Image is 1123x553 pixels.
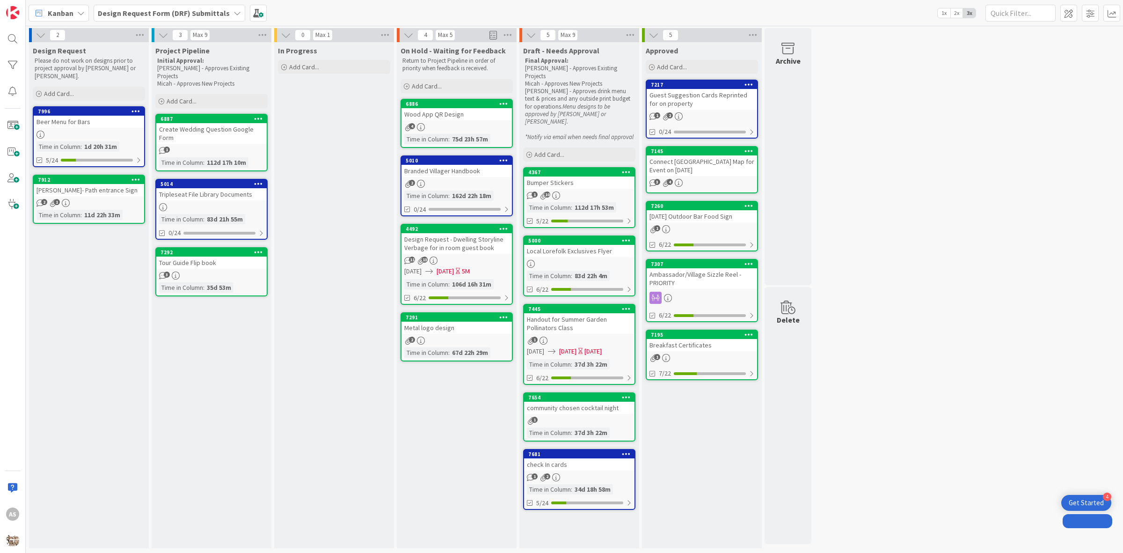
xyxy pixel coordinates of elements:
span: : [571,271,572,281]
div: 5000 [524,236,634,245]
span: 1 [532,337,538,343]
div: 5014Tripleseat File Library Documents [156,180,267,200]
a: 7145Connect [GEOGRAPHIC_DATA] Map for Event on [DATE] [646,146,758,193]
div: 6886Wood App QR Design [401,100,512,120]
div: 5M [462,266,470,276]
span: 1 [654,354,660,360]
span: 4 [417,29,433,41]
div: 37d 3h 22m [572,359,610,369]
a: 7996Beer Menu for BarsTime in Column:1d 20h 31m5/24 [33,106,145,167]
a: 7445Handout for Summer Garden Pollinators Class[DATE][DATE][DATE]Time in Column:37d 3h 22m6/22 [523,304,635,385]
div: 1d 20h 31m [82,141,119,152]
span: 5/22 [536,216,548,226]
div: 6886 [401,100,512,108]
span: : [203,214,204,224]
div: Connect [GEOGRAPHIC_DATA] Map for Event on [DATE] [647,155,757,176]
span: 2 [409,180,415,186]
span: 5/24 [536,498,548,508]
div: 4492 [406,226,512,232]
a: 5000Local Lorefolk Exclusives FlyerTime in Column:83d 22h 4m6/22 [523,236,635,296]
div: Tour Guide Flip book [156,257,267,269]
div: Time in Column [404,347,448,358]
a: 6886Wood App QR DesignTime in Column:75d 23h 57m [401,99,513,148]
span: : [571,428,572,438]
div: 4492 [401,225,512,233]
span: Approved [646,46,678,55]
div: 6887 [156,115,267,123]
span: 1 [532,192,538,198]
div: Time in Column [36,141,80,152]
span: 1 [654,225,660,231]
div: 7681 [524,450,634,458]
div: Time in Column [527,202,571,213]
div: Max 9 [561,33,575,37]
div: Ambassador/Village Sizzle Reel - PRIORITY [647,268,757,289]
div: 7291 [406,314,512,321]
span: 4 [667,179,673,185]
span: 2 [50,29,66,41]
div: 5014 [160,181,267,187]
a: 7307Ambassador/Village Sizzle Reel - PRIORITY6/22 [646,259,758,322]
div: Metal logo design [401,322,512,334]
a: 5014Tripleseat File Library DocumentsTime in Column:83d 21h 55m0/24 [155,179,268,240]
span: Add Card... [534,150,564,159]
span: 3 [164,272,170,278]
div: 7654 [528,394,634,401]
span: : [448,134,450,144]
div: 7654 [524,393,634,402]
div: 7307 [647,260,757,268]
span: Add Card... [657,63,687,71]
em: *Notify via email when needs final approval [525,133,634,141]
div: 7912 [34,176,144,184]
div: [DATE] [584,347,602,356]
span: 6/22 [414,293,426,303]
span: : [571,484,572,494]
b: Design Request Form (DRF) Submittals [98,8,230,18]
span: [DATE] [437,266,454,276]
div: 7217 [647,81,757,89]
div: Handout for Summer Garden Pollinators Class [524,313,634,334]
span: [DATE] [404,266,422,276]
span: 2 [667,112,673,118]
span: 7/22 [659,369,671,378]
div: Local Lorefolk Exclusives Flyer [524,245,634,257]
div: Max 9 [193,33,207,37]
span: : [80,210,82,220]
span: 0/24 [414,205,426,214]
div: 7291 [401,313,512,322]
span: 11 [409,257,415,263]
div: 5000Local Lorefolk Exclusives Flyer [524,236,634,257]
a: 6887Create Wedding Question Google FormTime in Column:112d 17h 10m [155,114,268,171]
span: 6/22 [536,373,548,383]
span: : [448,191,450,201]
div: Time in Column [404,191,448,201]
span: [DATE] [559,347,576,356]
span: : [448,347,450,358]
div: 7292 [160,249,267,256]
div: 162d 22h 18m [450,191,494,201]
div: Time in Column [36,210,80,220]
div: 7145Connect [GEOGRAPHIC_DATA] Map for Event on [DATE] [647,147,757,176]
span: 1x [938,8,950,18]
img: Visit kanbanzone.com [6,6,19,19]
p: [PERSON_NAME] - Approves Existing Projects [157,65,266,80]
div: 7681 [528,451,634,457]
div: 7307 [651,261,757,267]
span: 0 [295,29,311,41]
div: 35d 53m [204,282,233,293]
div: 67d 22h 29m [450,347,490,358]
div: 106d 16h 31m [450,279,494,289]
a: 4492Design Request - Dwelling Storyline Verbage for in room guest book[DATE][DATE]5MTime in Colum... [401,224,513,305]
span: 3 [654,179,660,185]
span: 6/22 [659,240,671,250]
div: Bumper Stickers [524,177,634,189]
span: 2 [41,199,47,205]
span: Add Card... [167,97,197,105]
div: 5010 [401,156,512,165]
div: Max 5 [438,33,452,37]
div: 5014 [156,180,267,188]
span: 5/24 [46,155,58,165]
span: 2x [950,8,963,18]
div: Beer Menu for Bars [34,116,144,128]
span: 0/24 [659,127,671,137]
